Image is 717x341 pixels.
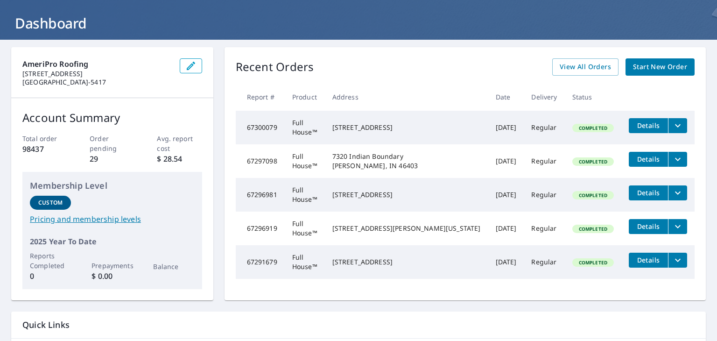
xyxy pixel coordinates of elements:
[22,319,695,331] p: Quick Links
[560,61,611,73] span: View All Orders
[668,219,687,234] button: filesDropdownBtn-67296919
[91,270,133,282] p: $ 0.00
[573,125,613,131] span: Completed
[524,212,564,245] td: Regular
[157,134,202,153] p: Avg. report cost
[629,152,668,167] button: detailsBtn-67297098
[285,144,325,178] td: Full House™
[629,219,668,234] button: detailsBtn-67296919
[22,58,172,70] p: AmeriPro Roofing
[626,58,695,76] a: Start New Order
[629,185,668,200] button: detailsBtn-67296981
[629,253,668,268] button: detailsBtn-67291679
[488,111,524,144] td: [DATE]
[285,111,325,144] td: Full House™
[573,158,613,165] span: Completed
[668,253,687,268] button: filesDropdownBtn-67291679
[30,236,195,247] p: 2025 Year To Date
[629,118,668,133] button: detailsBtn-67300079
[236,212,285,245] td: 67296919
[633,61,687,73] span: Start New Order
[634,121,662,130] span: Details
[488,144,524,178] td: [DATE]
[22,134,67,143] p: Total order
[157,153,202,164] p: $ 28.54
[634,188,662,197] span: Details
[22,78,172,86] p: [GEOGRAPHIC_DATA]-5417
[285,212,325,245] td: Full House™
[488,83,524,111] th: Date
[332,190,481,199] div: [STREET_ADDRESS]
[524,178,564,212] td: Regular
[332,152,481,170] div: 7320 Indian Boundary [PERSON_NAME], IN 46403
[524,83,564,111] th: Delivery
[236,58,314,76] p: Recent Orders
[285,245,325,279] td: Full House™
[30,213,195,225] a: Pricing and membership levels
[153,262,194,271] p: Balance
[90,153,134,164] p: 29
[634,222,662,231] span: Details
[236,83,285,111] th: Report #
[332,224,481,233] div: [STREET_ADDRESS][PERSON_NAME][US_STATE]
[524,245,564,279] td: Regular
[524,111,564,144] td: Regular
[236,144,285,178] td: 67297098
[285,83,325,111] th: Product
[236,178,285,212] td: 67296981
[332,123,481,132] div: [STREET_ADDRESS]
[91,261,133,270] p: Prepayments
[30,179,195,192] p: Membership Level
[573,192,613,199] span: Completed
[11,14,706,33] h1: Dashboard
[236,245,285,279] td: 67291679
[552,58,619,76] a: View All Orders
[236,111,285,144] td: 67300079
[668,152,687,167] button: filesDropdownBtn-67297098
[634,155,662,163] span: Details
[22,70,172,78] p: [STREET_ADDRESS]
[524,144,564,178] td: Regular
[30,251,71,270] p: Reports Completed
[573,226,613,232] span: Completed
[22,143,67,155] p: 98437
[325,83,488,111] th: Address
[488,245,524,279] td: [DATE]
[30,270,71,282] p: 0
[634,256,662,264] span: Details
[488,212,524,245] td: [DATE]
[668,118,687,133] button: filesDropdownBtn-67300079
[90,134,134,153] p: Order pending
[285,178,325,212] td: Full House™
[565,83,621,111] th: Status
[488,178,524,212] td: [DATE]
[38,199,63,207] p: Custom
[332,257,481,267] div: [STREET_ADDRESS]
[573,259,613,266] span: Completed
[22,109,202,126] p: Account Summary
[668,185,687,200] button: filesDropdownBtn-67296981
